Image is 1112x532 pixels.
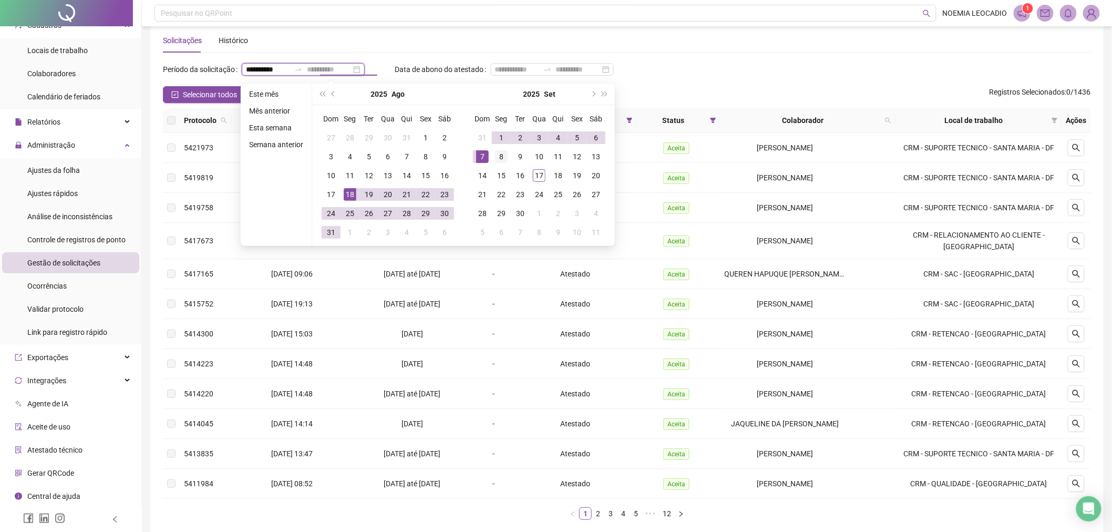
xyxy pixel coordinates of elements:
div: Histórico [219,35,248,46]
div: 28 [400,207,413,220]
span: search [923,9,931,17]
a: 12 [660,508,674,519]
div: 21 [400,188,413,201]
div: Ações [1066,115,1087,126]
span: 5419819 [184,173,213,182]
td: 2025-08-18 [341,185,359,204]
div: 8 [419,150,432,163]
span: export [15,354,22,361]
td: 2025-10-10 [568,223,586,242]
span: Calendário de feriados [27,93,100,101]
td: 2025-09-20 [586,166,605,185]
td: 2025-09-08 [492,147,511,166]
th: Qua [530,109,549,128]
td: 2025-08-24 [322,204,341,223]
span: search [1072,420,1080,428]
img: 89156 [1084,5,1099,21]
span: Ajustes da folha [27,166,80,175]
span: Relatórios [27,118,60,126]
li: Próxima página [675,507,687,520]
button: year panel [371,84,388,105]
span: ••• [642,507,659,520]
div: 8 [533,226,545,239]
td: 2025-09-13 [586,147,605,166]
td: 2025-09-23 [511,185,530,204]
td: 2025-08-09 [435,147,454,166]
span: Colaborador [725,115,881,126]
span: filter [1049,112,1060,128]
span: search [219,112,229,128]
li: 5 [630,507,642,520]
span: [PERSON_NAME] [757,173,813,182]
button: right [675,507,687,520]
div: 31 [325,226,337,239]
span: Aceita [663,142,689,154]
span: Link para registro rápido [27,328,107,336]
div: 6 [382,150,394,163]
span: : 0 / 1436 [990,86,1091,103]
td: 2025-08-31 [473,128,492,147]
span: Atestado técnico [27,446,83,454]
td: 2025-09-17 [530,166,549,185]
div: 29 [495,207,508,220]
div: Open Intercom Messenger [1076,496,1101,521]
div: 2 [438,131,451,144]
td: 2025-09-24 [530,185,549,204]
li: 2 [592,507,604,520]
td: 2025-07-29 [359,128,378,147]
td: 2025-09-05 [416,223,435,242]
button: month panel [392,84,405,105]
span: filter [626,117,633,124]
td: 2025-10-09 [549,223,568,242]
span: Status [641,115,706,126]
span: [PERSON_NAME] [757,203,813,212]
td: 2025-10-01 [530,204,549,223]
span: file [15,118,22,126]
span: audit [15,423,22,431]
td: 2025-08-12 [359,166,378,185]
th: Qua [378,109,397,128]
div: 2 [363,226,375,239]
span: Ocorrências [27,282,67,290]
td: 2025-08-15 [416,166,435,185]
span: swap-right [294,65,303,74]
li: 1 [579,507,592,520]
span: Central de ajuda [27,492,80,500]
td: 2025-08-29 [416,204,435,223]
td: 2025-09-30 [511,204,530,223]
td: 2025-08-25 [341,204,359,223]
li: 4 [617,507,630,520]
div: 5 [476,226,489,239]
label: Data de abono do atestado [395,61,491,78]
div: 12 [363,169,375,182]
div: 9 [438,150,451,163]
span: Gerar QRCode [27,469,74,477]
td: 2025-09-10 [530,147,549,166]
td: 2025-08-10 [322,166,341,185]
div: 7 [514,226,527,239]
div: 19 [571,169,583,182]
span: Protocolo [184,115,217,126]
span: search [1072,237,1080,245]
div: 14 [400,169,413,182]
span: search [1072,144,1080,152]
div: 6 [495,226,508,239]
td: 2025-09-29 [492,204,511,223]
td: 2025-10-06 [492,223,511,242]
div: 26 [571,188,583,201]
div: 2 [552,207,564,220]
div: 22 [495,188,508,201]
a: 4 [617,508,629,519]
div: 13 [382,169,394,182]
span: Aceite de uso [27,423,70,431]
td: 2025-09-05 [568,128,586,147]
li: 12 [659,507,675,520]
td: 2025-09-25 [549,185,568,204]
div: 24 [325,207,337,220]
td: 2025-08-16 [435,166,454,185]
td: 2025-08-27 [378,204,397,223]
td: 2025-09-06 [435,223,454,242]
label: Período da solicitação [163,61,242,78]
li: Mês anterior [245,105,307,117]
td: 2025-09-22 [492,185,511,204]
